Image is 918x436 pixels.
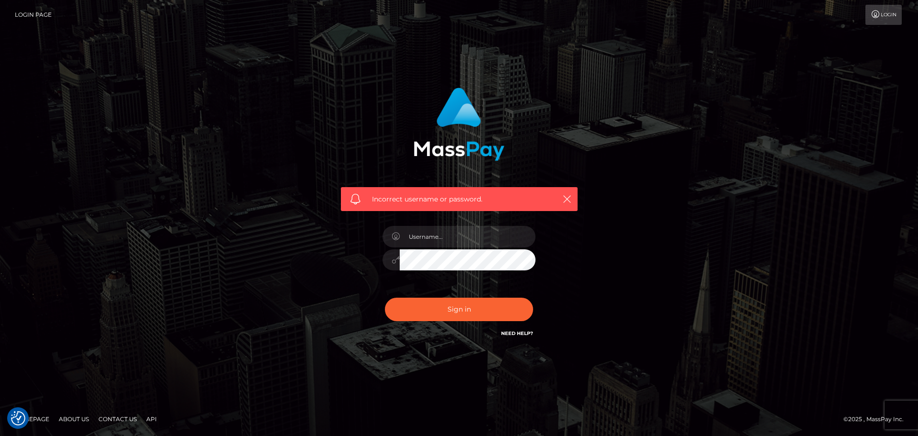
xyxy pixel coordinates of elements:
[11,411,25,425] img: Revisit consent button
[55,412,93,426] a: About Us
[501,330,533,336] a: Need Help?
[400,226,535,247] input: Username...
[843,414,911,425] div: © 2025 , MassPay Inc.
[95,412,141,426] a: Contact Us
[865,5,902,25] a: Login
[15,5,52,25] a: Login Page
[385,298,533,321] button: Sign in
[11,411,25,425] button: Consent Preferences
[414,88,504,161] img: MassPay Login
[372,194,546,204] span: Incorrect username or password.
[142,412,161,426] a: API
[11,412,53,426] a: Homepage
